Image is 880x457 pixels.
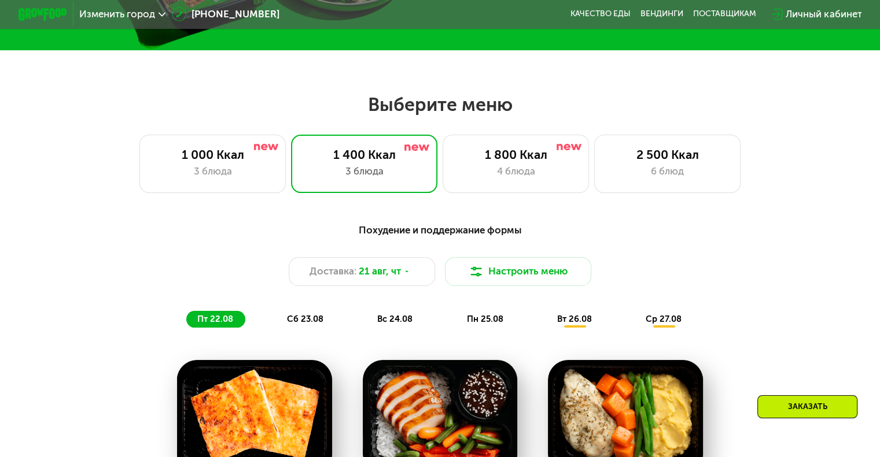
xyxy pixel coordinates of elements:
div: поставщикам [693,9,756,19]
div: Личный кабинет [786,7,861,21]
h2: Выберите меню [39,93,841,116]
span: Изменить город [79,9,155,19]
span: Доставка: [310,264,356,278]
span: 21 авг, чт [359,264,401,278]
div: 1 000 Ккал [152,147,273,162]
div: 1 400 Ккал [304,147,425,162]
div: 2 500 Ккал [607,147,728,162]
div: Похудение и поддержание формы [78,222,802,237]
button: Настроить меню [445,257,592,287]
a: Качество еды [570,9,631,19]
span: ср 27.08 [646,314,682,324]
div: 4 блюда [455,164,576,179]
span: пн 25.08 [466,314,503,324]
span: сб 23.08 [287,314,323,324]
div: 6 блюд [607,164,728,179]
a: [PHONE_NUMBER] [172,7,279,21]
div: 3 блюда [152,164,273,179]
div: 1 800 Ккал [455,147,576,162]
span: пт 22.08 [197,314,233,324]
div: Заказать [757,395,857,418]
div: 3 блюда [304,164,425,179]
a: Вендинги [640,9,683,19]
span: вт 26.08 [557,314,592,324]
span: вс 24.08 [377,314,413,324]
